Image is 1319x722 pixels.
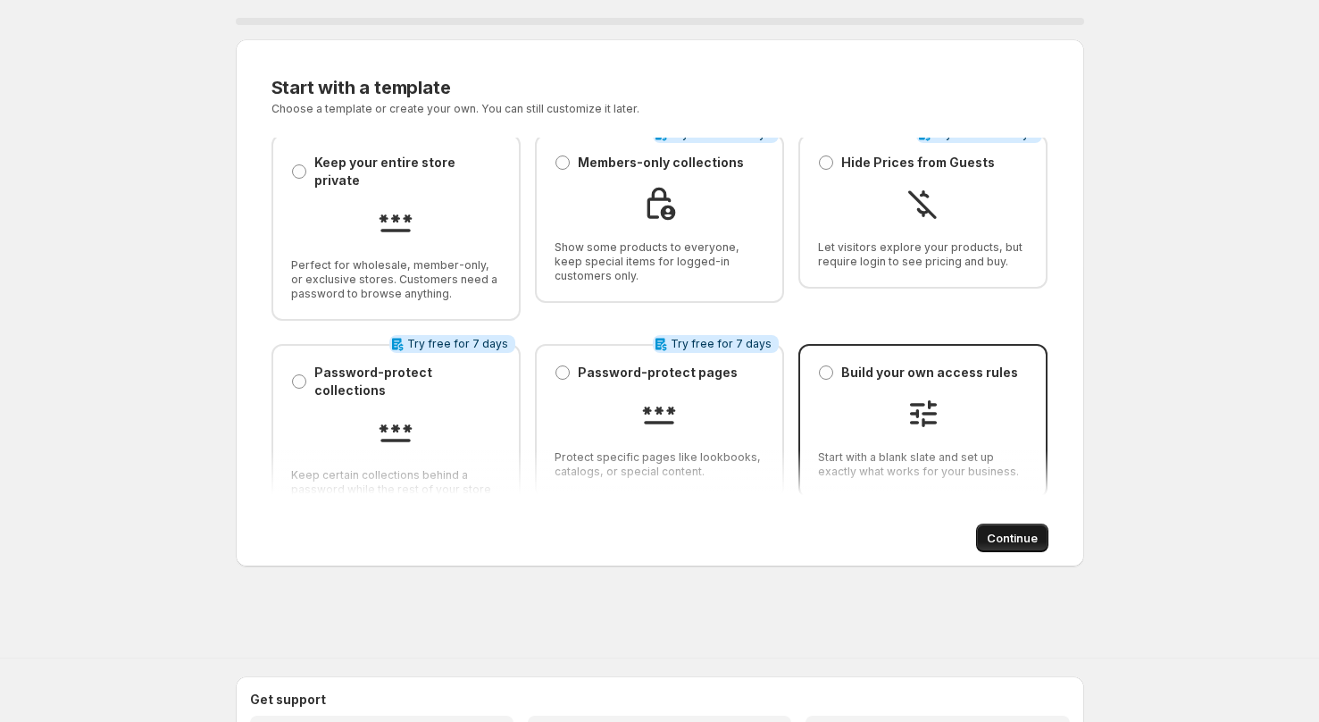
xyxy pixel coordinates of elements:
[976,524,1048,552] button: Continue
[314,364,501,399] p: Password-protect collections
[271,102,837,116] p: Choose a template or create your own. You can still customize it later.
[314,154,501,189] p: Keep your entire store private
[378,204,413,239] img: Keep your entire store private
[555,240,764,283] span: Show some products to everyone, keep special items for logged-in customers only.
[641,186,677,222] img: Members-only collections
[578,364,738,382] p: Password-protect pages
[818,240,1028,269] span: Let visitors explore your products, but require login to see pricing and buy.
[291,258,501,301] span: Perfect for wholesale, member-only, or exclusive stores. Customers need a password to browse anyt...
[250,691,1070,709] h2: Get support
[906,396,941,432] img: Build your own access rules
[906,186,941,222] img: Hide Prices from Guests
[407,337,508,351] span: Try free for 7 days
[378,414,413,449] img: Password-protect collections
[841,364,1018,382] p: Build your own access rules
[291,468,501,511] span: Keep certain collections behind a password while the rest of your store is open.
[641,396,677,432] img: Password-protect pages
[841,154,995,172] p: Hide Prices from Guests
[578,154,744,172] p: Members-only collections
[271,77,451,98] span: Start with a template
[818,450,1028,479] span: Start with a blank slate and set up exactly what works for your business.
[555,450,764,479] span: Protect specific pages like lookbooks, catalogs, or special content.
[987,529,1038,547] span: Continue
[671,337,772,351] span: Try free for 7 days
